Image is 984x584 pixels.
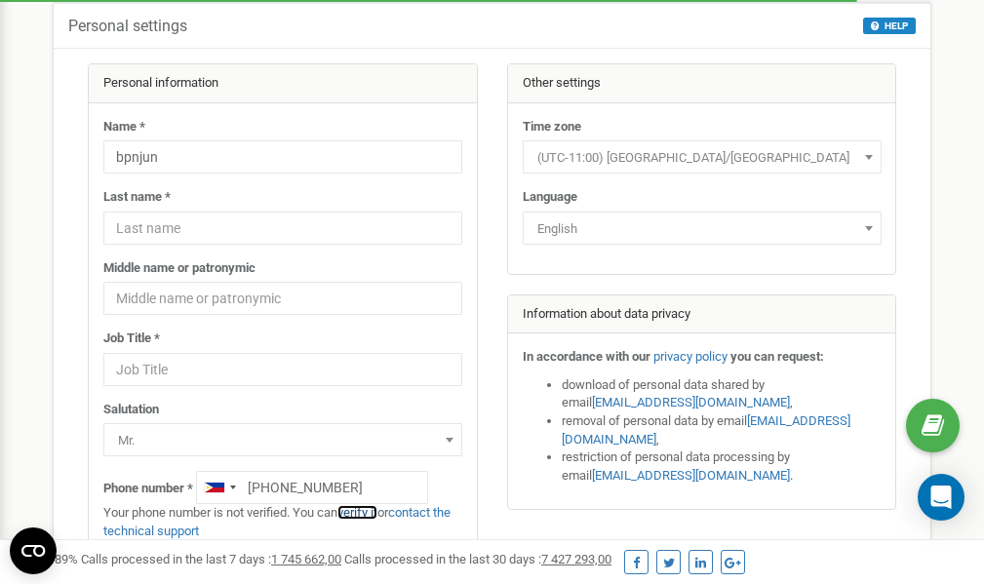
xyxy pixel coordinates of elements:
[344,552,611,566] span: Calls processed in the last 30 days :
[103,480,193,498] label: Phone number *
[530,215,875,243] span: English
[337,505,377,520] a: verify it
[271,552,341,566] u: 1 745 662,00
[110,427,455,454] span: Mr.
[103,259,256,278] label: Middle name or patronymic
[103,504,462,540] p: Your phone number is not verified. You can or
[196,471,428,504] input: +1-800-555-55-55
[103,118,145,136] label: Name *
[523,212,882,245] span: English
[103,212,462,245] input: Last name
[81,552,341,566] span: Calls processed in the last 7 days :
[103,140,462,174] input: Name
[103,282,462,315] input: Middle name or patronymic
[523,349,650,364] strong: In accordance with our
[592,468,790,483] a: [EMAIL_ADDRESS][DOMAIN_NAME]
[918,474,964,521] div: Open Intercom Messenger
[103,188,171,207] label: Last name *
[863,18,916,34] button: HELP
[103,401,159,419] label: Salutation
[89,64,477,103] div: Personal information
[103,353,462,386] input: Job Title
[523,188,577,207] label: Language
[508,295,896,334] div: Information about data privacy
[10,527,57,574] button: Open CMP widget
[730,349,824,364] strong: you can request:
[562,413,850,447] a: [EMAIL_ADDRESS][DOMAIN_NAME]
[103,505,451,538] a: contact the technical support
[197,472,242,503] div: Telephone country code
[562,448,882,485] li: restriction of personal data processing by email .
[523,140,882,174] span: (UTC-11:00) Pacific/Midway
[653,349,728,364] a: privacy policy
[592,395,790,409] a: [EMAIL_ADDRESS][DOMAIN_NAME]
[103,423,462,456] span: Mr.
[523,118,581,136] label: Time zone
[541,552,611,566] u: 7 427 293,00
[508,64,896,103] div: Other settings
[68,18,187,35] h5: Personal settings
[562,412,882,448] li: removal of personal data by email ,
[530,144,875,172] span: (UTC-11:00) Pacific/Midway
[562,376,882,412] li: download of personal data shared by email ,
[103,330,160,348] label: Job Title *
